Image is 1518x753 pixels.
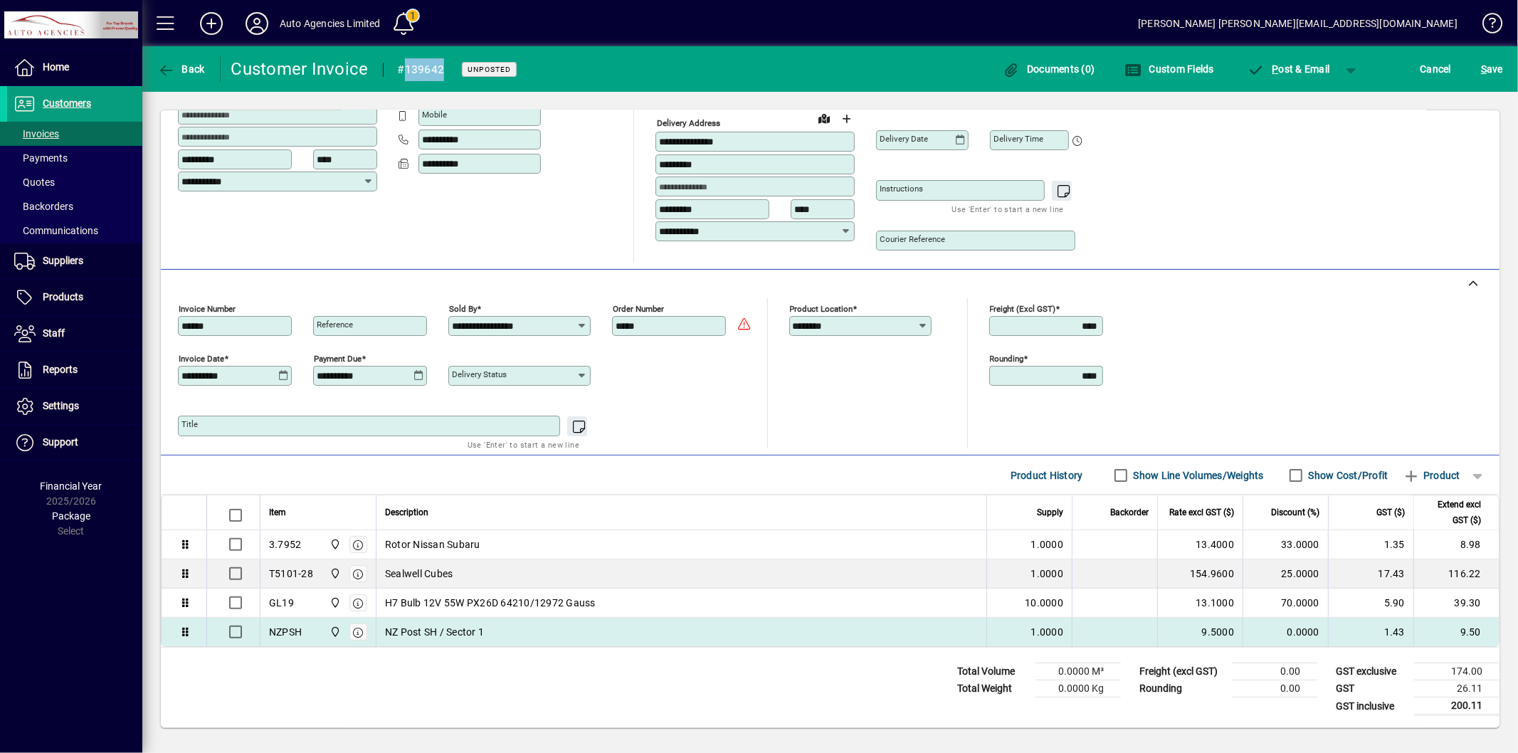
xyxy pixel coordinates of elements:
a: Products [7,280,142,315]
span: 1.0000 [1031,625,1064,639]
span: GST ($) [1376,505,1405,520]
mat-hint: Use 'Enter' to start a new line [468,436,579,453]
span: Communications [14,225,98,236]
mat-label: Mobile [422,110,447,120]
app-page-header-button: Back [142,56,221,82]
button: Product History [1005,463,1089,488]
td: 0.00 [1232,663,1317,680]
span: ave [1481,58,1503,80]
span: Payments [14,152,68,164]
button: Cancel [1417,56,1455,82]
a: Invoices [7,122,142,146]
mat-label: Reference [317,320,353,330]
span: Product History [1011,464,1083,487]
span: Description [385,505,428,520]
label: Show Cost/Profit [1306,468,1388,483]
span: Custom Fields [1124,63,1214,75]
span: Documents (0) [1003,63,1095,75]
td: 9.50 [1413,618,1499,646]
button: Custom Fields [1121,56,1218,82]
span: 1.0000 [1031,537,1064,552]
mat-label: Delivery status [452,369,507,379]
mat-label: Payment due [314,354,362,364]
span: H7 Bulb 12V 55W PX26D 64210/12972 Gauss [385,596,596,610]
span: Settings [43,400,79,411]
span: Rangiora [326,537,342,552]
td: Rounding [1132,680,1232,697]
span: S [1481,63,1487,75]
td: 200.11 [1414,697,1499,715]
span: Support [43,436,78,448]
td: 70.0000 [1243,589,1328,618]
mat-label: Title [181,419,198,429]
mat-label: Delivery time [993,134,1043,144]
span: Rangiora [326,595,342,611]
td: 0.0000 Kg [1035,680,1121,697]
td: GST exclusive [1329,663,1414,680]
button: Back [154,56,209,82]
mat-label: Courier Reference [880,234,945,244]
td: GST [1329,680,1414,697]
span: ost & Email [1248,63,1330,75]
span: Rangiora [326,624,342,640]
td: 174.00 [1414,663,1499,680]
mat-label: Delivery date [880,134,928,144]
a: Support [7,425,142,460]
div: GL19 [269,596,294,610]
td: Freight (excl GST) [1132,663,1232,680]
span: Financial Year [41,480,102,492]
td: 33.0000 [1243,530,1328,559]
a: Reports [7,352,142,388]
span: Customers [43,98,91,109]
button: Choose address [836,107,858,130]
mat-label: Order number [613,304,664,314]
td: 116.22 [1413,559,1499,589]
div: #139642 [398,58,445,81]
button: Post & Email [1240,56,1337,82]
td: 0.0000 [1243,618,1328,646]
span: P [1272,63,1279,75]
a: Payments [7,146,142,170]
td: 1.35 [1328,530,1413,559]
td: 39.30 [1413,589,1499,618]
span: Sealwell Cubes [385,567,453,581]
span: Extend excl GST ($) [1423,497,1481,528]
mat-label: Rounding [990,354,1024,364]
a: Staff [7,316,142,352]
td: 0.0000 M³ [1035,663,1121,680]
span: Product [1403,464,1460,487]
div: 154.9600 [1166,567,1234,581]
span: Item [269,505,286,520]
div: T5101-28 [269,567,313,581]
a: Settings [7,389,142,424]
span: Invoices [14,128,59,139]
div: 13.4000 [1166,537,1234,552]
span: Back [157,63,205,75]
span: Suppliers [43,255,83,266]
span: Unposted [468,65,511,74]
a: Backorders [7,194,142,218]
td: 0.00 [1232,680,1317,697]
a: Communications [7,218,142,243]
span: Backorder [1110,505,1149,520]
span: Discount (%) [1271,505,1319,520]
td: Total Weight [950,680,1035,697]
mat-hint: Use 'Enter' to start a new line [952,201,1064,217]
td: 1.43 [1328,618,1413,646]
div: 9.5000 [1166,625,1234,639]
span: Package [52,510,90,522]
td: 17.43 [1328,559,1413,589]
div: Auto Agencies Limited [280,12,381,35]
span: Supply [1037,505,1063,520]
a: Quotes [7,170,142,194]
span: Backorders [14,201,73,212]
mat-label: Invoice number [179,304,236,314]
span: Home [43,61,69,73]
span: 10.0000 [1025,596,1063,610]
span: Products [43,291,83,302]
a: Knowledge Base [1472,3,1500,49]
span: NZ Post SH / Sector 1 [385,625,484,639]
td: Total Volume [950,663,1035,680]
div: [PERSON_NAME] [PERSON_NAME][EMAIL_ADDRESS][DOMAIN_NAME] [1138,12,1458,35]
div: 3.7952 [269,537,302,552]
